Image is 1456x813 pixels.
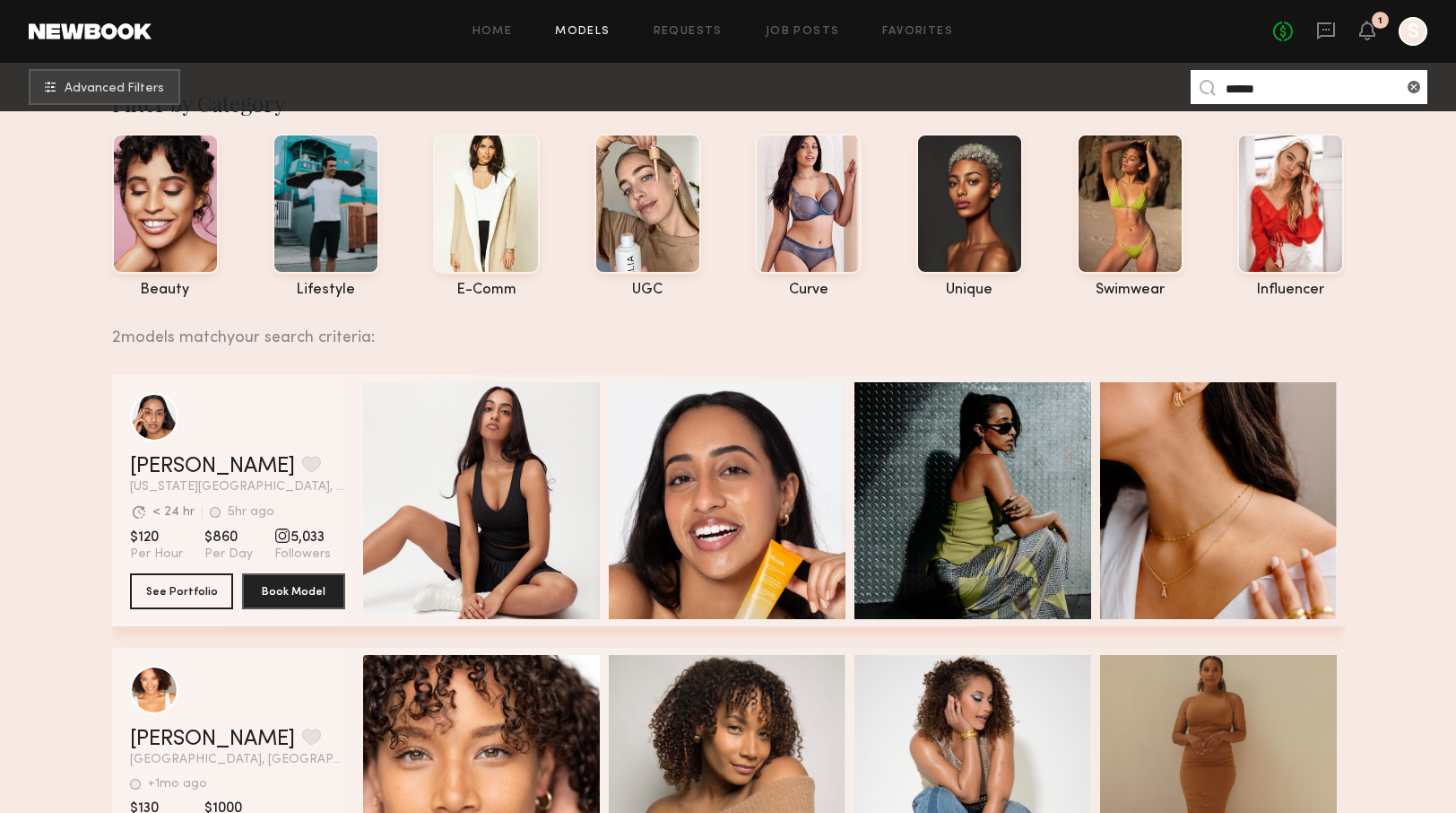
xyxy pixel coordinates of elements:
[65,83,164,95] span: Advanced Filters
[1399,17,1427,46] a: S
[555,26,610,38] a: Models
[1077,283,1183,298] div: swimwear
[433,283,540,298] div: e-comm
[228,506,274,519] div: 5hr ago
[916,283,1023,298] div: unique
[148,778,207,791] div: +1mo ago
[242,573,345,609] button: Book Model
[29,69,180,105] button: Advanced Filters
[755,283,862,298] div: curve
[1237,283,1344,298] div: influencer
[130,729,295,750] a: [PERSON_NAME]
[130,573,233,609] button: See Portfolio
[273,283,379,298] div: lifestyle
[130,481,345,494] span: [US_STATE][GEOGRAPHIC_DATA], [GEOGRAPHIC_DATA]
[152,506,195,519] div: < 24 hr
[274,546,331,563] span: Followers
[204,546,253,563] span: Per Day
[112,309,1330,346] div: 2 models match your search criteria:
[274,529,331,546] span: 5,033
[130,529,183,546] span: $120
[472,26,513,38] a: Home
[594,283,701,298] div: UGC
[654,26,723,38] a: Requests
[130,754,345,766] span: [GEOGRAPHIC_DATA], [GEOGRAPHIC_DATA]
[130,456,295,477] a: [PERSON_NAME]
[766,26,840,38] a: Job Posts
[112,283,219,298] div: beauty
[204,529,253,546] span: $860
[882,26,953,38] a: Favorites
[130,546,183,563] span: Per Hour
[1378,16,1382,26] div: 1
